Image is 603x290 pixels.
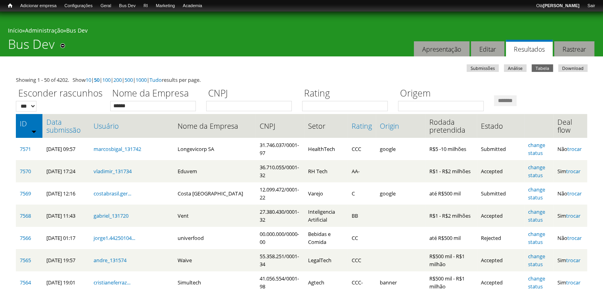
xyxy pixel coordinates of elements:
td: BB [348,205,376,227]
label: Nome da Empresa [110,87,201,101]
a: 200 [113,76,122,83]
a: change status [528,186,545,201]
a: RI [140,2,152,10]
td: [DATE] 01:17 [42,227,90,249]
a: trocar [566,257,580,264]
td: univerfood [174,227,255,249]
td: HealthTech [304,138,348,160]
a: Bus Dev [115,2,140,10]
td: Submitted [477,138,524,160]
a: trocar [566,168,580,175]
td: [DATE] 11:43 [42,205,90,227]
td: Rejected [477,227,524,249]
td: Inteligencia Artificial [304,205,348,227]
a: gabriel_131720 [94,212,128,219]
a: cristianeferraz... [94,279,130,286]
a: Configurações [61,2,97,10]
a: 100 [102,76,111,83]
a: Usuário [94,122,170,130]
td: CCC [348,138,376,160]
a: Resultados [506,40,553,57]
a: trocar [566,212,580,219]
th: Deal flow [553,114,587,138]
a: Geral [96,2,115,10]
div: Showing 1 - 50 of 4202. Show | | | | | | results per page. [16,76,587,84]
a: Data submissão [46,118,86,134]
td: Submitted [477,182,524,205]
a: 7568 [20,212,31,219]
strong: [PERSON_NAME] [543,3,579,8]
a: Origin [380,122,421,130]
td: 27.380.430/0001-32 [255,205,304,227]
td: Sim [553,160,587,182]
div: » » [8,27,595,37]
td: Varejo [304,182,348,205]
label: Esconder rascunhos [16,87,105,101]
th: Nome da Empresa [174,114,255,138]
td: [DATE] 09:57 [42,138,90,160]
a: change status [528,208,545,223]
a: Bus Dev [66,27,88,34]
a: Tudo [149,76,162,83]
td: Eduvem [174,160,255,182]
a: change status [528,275,545,290]
a: trocar [567,190,582,197]
a: Tabela [532,64,553,72]
a: Rastrear [554,41,594,57]
a: Rating [352,122,372,130]
a: 7571 [20,145,31,153]
a: Início [8,27,22,34]
td: Accepted [477,249,524,271]
a: Submissões [467,64,499,72]
td: CCC [348,249,376,271]
td: 36.710.055/0001-32 [255,160,304,182]
a: trocar [567,145,582,153]
td: Vent [174,205,255,227]
td: google [376,138,425,160]
th: Setor [304,114,348,138]
td: 00.000.000/0000-00 [255,227,304,249]
td: AA- [348,160,376,182]
td: Não [553,182,587,205]
a: Análise [504,64,526,72]
td: R$1 - R$2 milhões [425,160,477,182]
a: Adicionar empresa [16,2,61,10]
th: Rodada pretendida [425,114,477,138]
a: Olá[PERSON_NAME] [532,2,583,10]
a: 10 [86,76,91,83]
td: até R$500 mil [425,227,477,249]
a: Início [4,2,16,10]
td: Longevicorp SA [174,138,255,160]
a: Apresentação [414,41,469,57]
a: Download [558,64,588,72]
td: Waive [174,249,255,271]
img: ordem crescente [31,129,36,134]
span: Início [8,3,12,8]
td: LegalTech [304,249,348,271]
a: 7566 [20,234,31,242]
a: 1000 [136,76,147,83]
a: costabrasil.ger... [94,190,131,197]
th: Estado [477,114,524,138]
a: change status [528,253,545,268]
label: CNPJ [206,87,297,101]
td: [DATE] 12:16 [42,182,90,205]
td: 31.746.037/0001-97 [255,138,304,160]
td: Accepted [477,160,524,182]
a: Academia [179,2,206,10]
td: Não [553,138,587,160]
td: até R$500 mil [425,182,477,205]
a: Administração [25,27,63,34]
a: ID [20,120,38,128]
a: vladimir_131734 [94,168,132,175]
th: CNPJ [255,114,304,138]
h1: Bus Dev [8,37,55,56]
td: 12.099.472/0001-22 [255,182,304,205]
label: Origem [398,87,489,101]
td: CC [348,227,376,249]
td: R$1 - R$2 milhões [425,205,477,227]
a: 500 [124,76,133,83]
a: 7564 [20,279,31,286]
td: Bebidas e Comida [304,227,348,249]
a: change status [528,230,545,246]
